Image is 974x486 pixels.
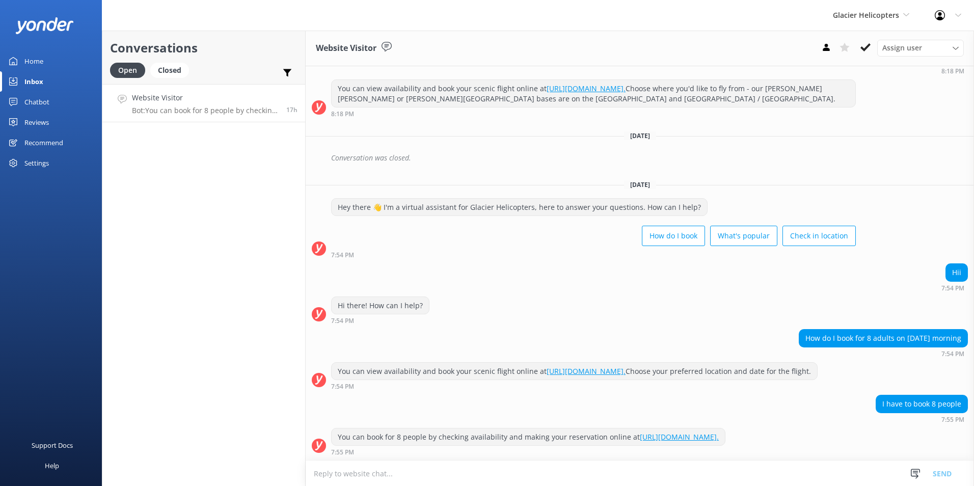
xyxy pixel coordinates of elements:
[150,64,194,75] a: Closed
[877,40,964,56] div: Assign User
[132,92,279,103] h4: Website Visitor
[941,351,964,357] strong: 7:54 PM
[24,112,49,132] div: Reviews
[642,226,705,246] button: How do I book
[907,67,968,74] div: Sep 12 2025 08:18pm (UTC +12:00) Pacific/Auckland
[941,417,964,423] strong: 7:55 PM
[882,42,922,53] span: Assign user
[15,17,74,34] img: yonder-white-logo.png
[24,132,63,153] div: Recommend
[799,350,968,357] div: Sep 14 2025 07:54pm (UTC +12:00) Pacific/Auckland
[32,435,73,455] div: Support Docs
[331,449,354,455] strong: 7:55 PM
[624,131,656,140] span: [DATE]
[132,106,279,115] p: Bot: You can book for 8 people by checking availability and making your reservation online at [UR...
[941,68,964,74] strong: 8:18 PM
[332,297,429,314] div: Hi there! How can I help?
[710,226,777,246] button: What's popular
[332,80,855,107] div: You can view availability and book your scenic flight online at Choose where you'd like to fly fr...
[286,105,297,114] span: Sep 14 2025 07:55pm (UTC +12:00) Pacific/Auckland
[331,251,856,258] div: Sep 14 2025 07:54pm (UTC +12:00) Pacific/Auckland
[547,366,626,376] a: [URL][DOMAIN_NAME].
[24,51,43,71] div: Home
[941,284,968,291] div: Sep 14 2025 07:54pm (UTC +12:00) Pacific/Auckland
[332,428,725,446] div: You can book for 8 people by checking availability and making your reservation online at
[331,384,354,390] strong: 7:54 PM
[782,226,856,246] button: Check in location
[24,153,49,173] div: Settings
[331,448,725,455] div: Sep 14 2025 07:55pm (UTC +12:00) Pacific/Auckland
[547,84,626,93] a: [URL][DOMAIN_NAME].
[24,92,49,112] div: Chatbot
[24,71,43,92] div: Inbox
[331,252,354,258] strong: 7:54 PM
[110,38,297,58] h2: Conversations
[876,395,967,413] div: I have to book 8 people
[640,432,719,442] a: [URL][DOMAIN_NAME].
[312,149,968,167] div: 2025-09-13T04:15:12.557
[331,149,968,167] div: Conversation was closed.
[332,199,707,216] div: Hey there 👋 I'm a virtual assistant for Glacier Helicopters, here to answer your questions. How c...
[331,317,429,324] div: Sep 14 2025 07:54pm (UTC +12:00) Pacific/Auckland
[110,63,145,78] div: Open
[799,330,967,347] div: How do I book for 8 adults on [DATE] morning
[331,110,856,117] div: Sep 12 2025 08:18pm (UTC +12:00) Pacific/Auckland
[110,64,150,75] a: Open
[102,84,305,122] a: Website VisitorBot:You can book for 8 people by checking availability and making your reservation...
[941,285,964,291] strong: 7:54 PM
[316,42,376,55] h3: Website Visitor
[331,318,354,324] strong: 7:54 PM
[150,63,189,78] div: Closed
[331,111,354,117] strong: 8:18 PM
[45,455,59,476] div: Help
[331,383,818,390] div: Sep 14 2025 07:54pm (UTC +12:00) Pacific/Auckland
[833,10,899,20] span: Glacier Helicopters
[876,416,968,423] div: Sep 14 2025 07:55pm (UTC +12:00) Pacific/Auckland
[332,363,817,380] div: You can view availability and book your scenic flight online at Choose your preferred location an...
[624,180,656,189] span: [DATE]
[946,264,967,281] div: Hii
